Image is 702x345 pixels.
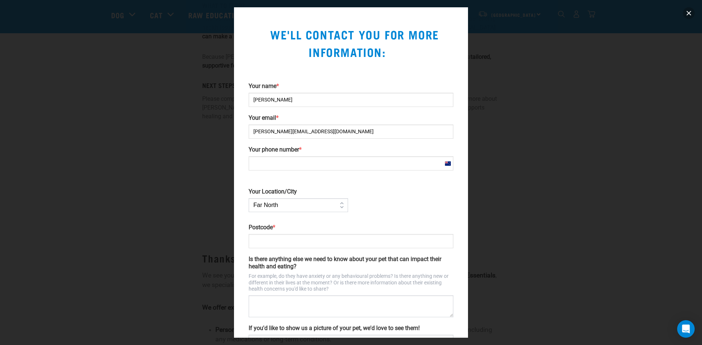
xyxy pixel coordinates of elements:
p: For example, do they have anxiety or any behavioural problems? Is there anything new or different... [249,273,453,292]
label: Your phone number [249,146,453,153]
label: If you'd like to show us a picture of your pet, we'd love to see them! [249,325,453,332]
div: New Zealand: +64 [442,157,453,170]
span: We'll contact you for more information: [263,31,439,55]
label: Is there anything else we need to know about your pet that can impact their health and eating? [249,256,453,270]
label: Your name [249,83,453,90]
label: Postcode [249,224,453,231]
label: Your email [249,114,453,122]
button: close [683,7,695,19]
label: Your Location/City [249,188,348,195]
div: Open Intercom Messenger [677,320,695,338]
